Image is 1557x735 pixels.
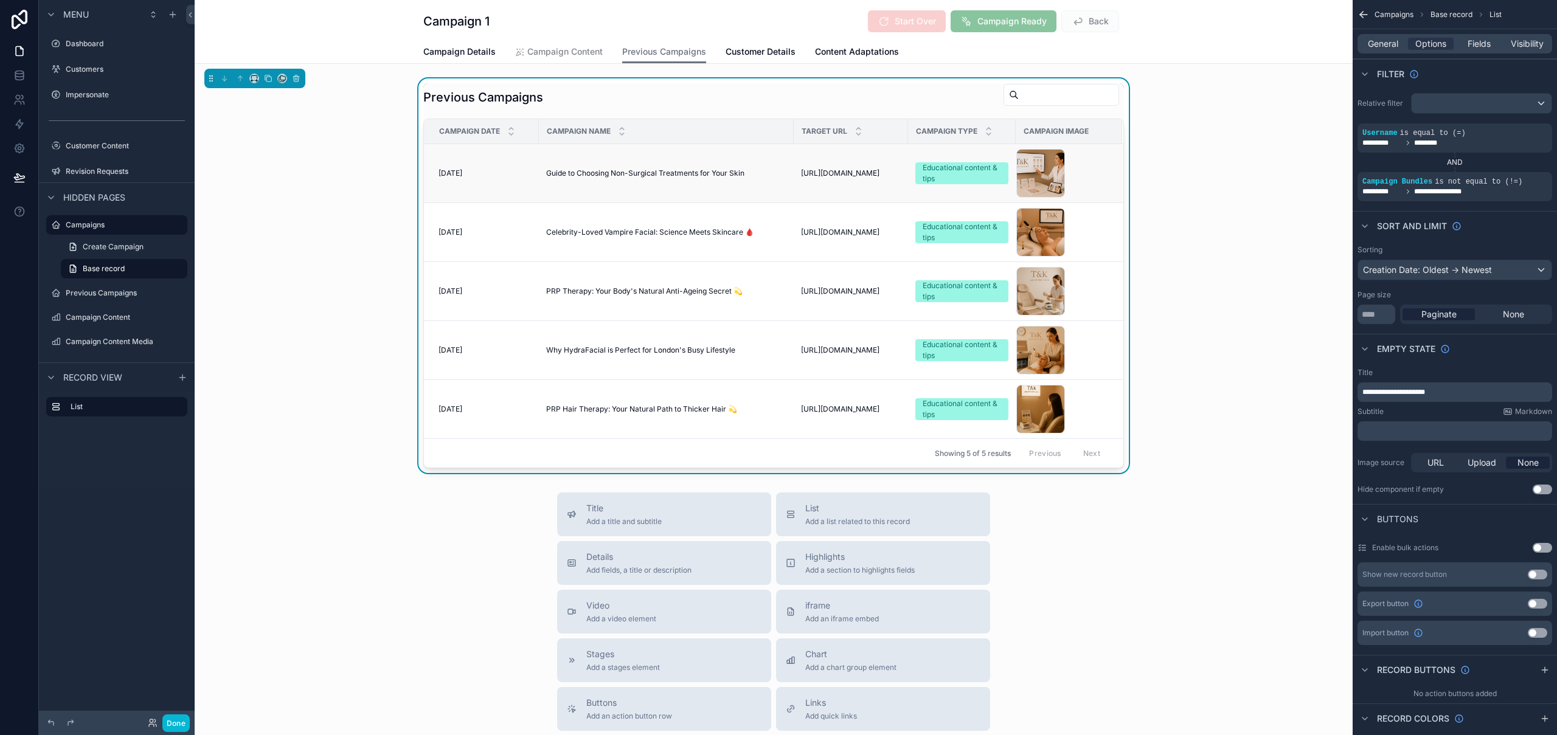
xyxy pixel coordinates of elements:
span: Why HydraFacial is Perfect for London's Busy Lifestyle [546,345,735,355]
span: PRP Hair Therapy: Your Natural Path to Thicker Hair 💫 [546,404,737,414]
a: Create Campaign [61,237,187,257]
div: Educational content & tips [923,339,1001,361]
div: Educational content & tips [923,398,1001,420]
label: Campaign Content [66,312,185,322]
span: List [805,502,910,514]
label: Image source [1358,458,1406,468]
div: scrollable content [39,392,195,429]
span: Paginate [1421,308,1457,320]
button: VideoAdd a video element [557,590,771,633]
div: Creation Date: Oldest -> Newest [1358,260,1552,280]
span: [URL][DOMAIN_NAME] [801,345,879,355]
button: iframeAdd an iframe embed [776,590,990,633]
label: List [71,402,178,412]
button: ButtonsAdd an action button row [557,687,771,731]
a: [URL][DOMAIN_NAME] [801,168,901,178]
div: scrollable content [1358,421,1552,441]
span: [URL][DOMAIN_NAME] [801,286,879,296]
div: Educational content & tips [923,221,1001,243]
a: [URL][DOMAIN_NAME] [801,345,901,355]
span: Add an iframe embed [805,614,879,624]
span: Record buttons [1377,664,1455,676]
span: Buttons [586,697,672,709]
label: Relative filter [1358,98,1406,108]
a: [URL][DOMAIN_NAME] [801,286,901,296]
a: PRP Hair Therapy: Your Natural Path to Thicker Hair 💫 [546,404,786,414]
a: Revision Requests [46,162,187,181]
button: ListAdd a list related to this record [776,492,990,536]
span: Add an action button row [586,711,672,721]
span: Base record [1430,10,1472,19]
label: Revision Requests [66,167,185,176]
span: Previous Campaigns [622,46,706,58]
a: Guide to Choosing Non-Surgical Treatments for Your Skin [546,168,786,178]
span: Highlights [805,551,915,563]
a: [DATE] [439,404,532,414]
span: [DATE] [439,286,462,296]
span: Options [1415,38,1446,50]
a: Campaigns [46,215,187,235]
span: Record view [63,371,122,384]
span: Filter [1377,68,1404,80]
span: Import button [1362,628,1409,638]
a: Impersonate [46,85,187,105]
span: Add a stages element [586,663,660,672]
a: Celebrity-Loved Vampire Facial: Science Meets Skincare 🩸 [546,227,786,237]
span: Add quick links [805,711,857,721]
span: Add a video element [586,614,656,624]
a: Previous Campaigns [46,283,187,303]
span: Add a title and subtitle [586,517,662,526]
span: PRP Therapy: Your Body's Natural Anti-Ageing Secret 💫 [546,286,743,296]
span: Sort And Limit [1377,220,1447,232]
a: Why HydraFacial is Perfect for London's Busy Lifestyle [546,345,786,355]
span: [DATE] [439,168,462,178]
a: Customer Details [726,41,796,65]
button: HighlightsAdd a section to highlights fields [776,541,990,585]
a: Content Adaptations [815,41,899,65]
span: Campaign Name [547,126,611,136]
button: TitleAdd a title and subtitle [557,492,771,536]
span: Add a section to highlights fields [805,565,915,575]
a: [DATE] [439,345,532,355]
label: Customers [66,64,185,74]
span: [URL][DOMAIN_NAME] [801,404,879,414]
span: Video [586,599,656,612]
a: [DATE] [439,286,532,296]
span: None [1517,457,1539,469]
span: Base record [83,264,125,274]
span: Details [586,551,692,563]
button: StagesAdd a stages element [557,638,771,682]
span: [URL][DOMAIN_NAME] [801,227,879,237]
span: Content Adaptations [815,46,899,58]
label: Impersonate [66,90,185,100]
span: General [1368,38,1398,50]
a: PRP Therapy: Your Body's Natural Anti-Ageing Secret 💫 [546,286,786,296]
label: Campaign Content Media [66,337,185,347]
span: Visibility [1511,38,1544,50]
a: Campaign Content [46,308,187,327]
label: Page size [1358,290,1391,300]
span: Celebrity-Loved Vampire Facial: Science Meets Skincare 🩸 [546,227,754,237]
span: List [1489,10,1502,19]
label: Previous Campaigns [66,288,185,298]
span: [DATE] [439,404,462,414]
span: Markdown [1515,407,1552,416]
div: Educational content & tips [923,280,1001,302]
span: Campaign Content [527,46,603,58]
span: Customer Details [726,46,796,58]
a: Customer Content [46,136,187,156]
span: URL [1427,457,1444,469]
span: Export button [1362,599,1409,609]
div: Hide component if empty [1358,485,1444,494]
span: Add a chart group element [805,663,896,672]
h1: Campaign 1 [423,13,490,30]
span: is not equal to (!=) [1435,178,1522,186]
a: Markdown [1503,407,1552,416]
div: scrollable content [1358,382,1552,402]
span: Add a list related to this record [805,517,910,526]
a: [URL][DOMAIN_NAME] [801,227,901,237]
a: Educational content & tips [915,398,1008,420]
a: Dashboard [46,34,187,53]
span: Campaign Details [423,46,496,58]
span: Guide to Choosing Non-Surgical Treatments for Your Skin [546,168,744,178]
